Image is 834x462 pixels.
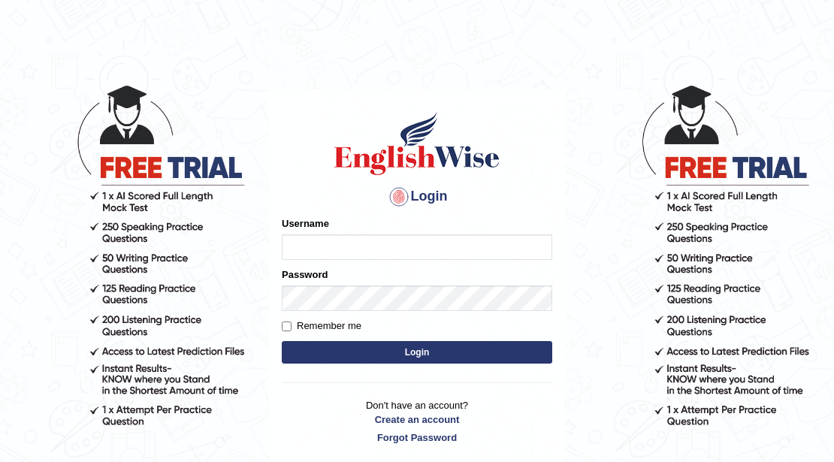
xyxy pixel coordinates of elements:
[282,216,329,231] label: Username
[282,412,552,427] a: Create an account
[282,319,361,334] label: Remember me
[282,322,292,331] input: Remember me
[282,267,328,282] label: Password
[282,398,552,445] p: Don't have an account?
[282,341,552,364] button: Login
[331,110,503,177] img: Logo of English Wise sign in for intelligent practice with AI
[282,430,552,445] a: Forgot Password
[282,185,552,209] h4: Login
